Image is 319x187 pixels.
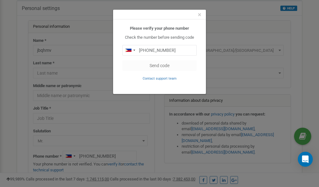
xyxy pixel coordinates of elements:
[122,45,197,56] input: 0905 123 4567
[198,12,201,18] button: Close
[122,60,197,71] button: Send code
[122,35,197,41] p: Check the number before sending code
[130,26,189,31] b: Please verify your phone number
[198,11,201,18] span: ×
[143,76,177,81] a: Contact support team
[123,45,137,55] div: Telephone country code
[298,152,313,167] div: Open Intercom Messenger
